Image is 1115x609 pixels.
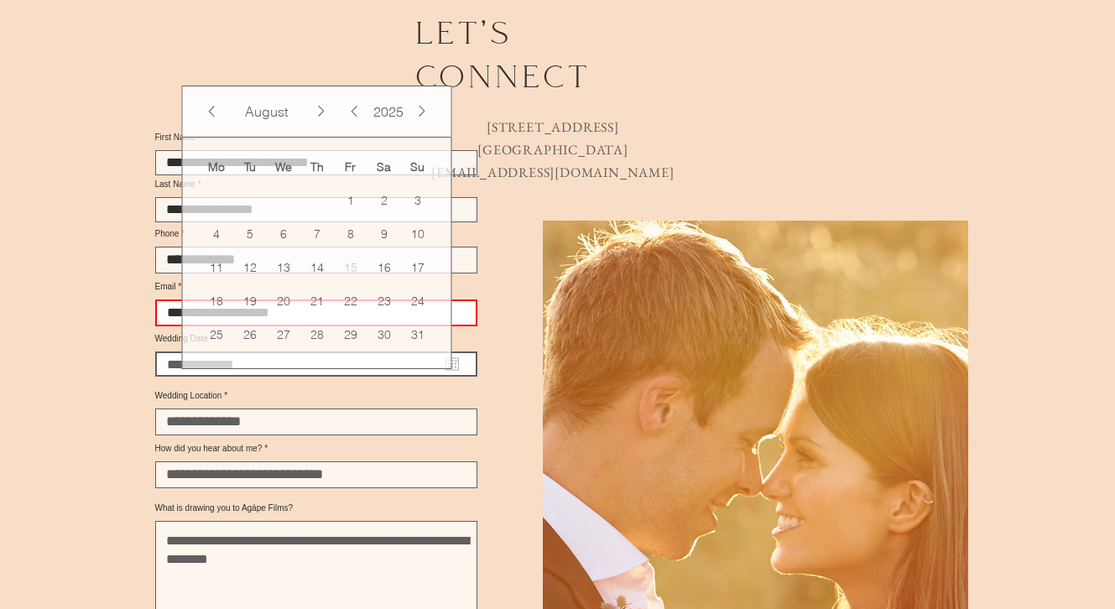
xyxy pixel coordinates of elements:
td: August 28 [300,318,334,351]
td: August 7 [300,217,334,251]
span: 7 [302,219,332,249]
td: August 6 [267,217,300,251]
label: Phone [155,230,477,238]
button: Previous Year [346,101,363,122]
span: 20 [268,286,299,316]
td: August 21 [300,284,334,318]
td: August 17 [401,251,435,284]
td: August 19 [233,284,267,318]
td: August 13 [267,251,300,284]
div: August [221,103,313,120]
td: August 8 [334,217,367,251]
span: 16 [369,252,399,283]
td: August 2 [367,184,401,217]
span: 28 [302,320,332,350]
span: 12 [235,252,265,283]
td: August 18 [200,284,233,318]
td: August 30 [367,318,401,351]
span: 29 [336,320,366,350]
button: Open calendar [445,357,459,371]
label: Email [155,283,477,291]
span: 25 [201,320,232,350]
button: Previous Month [204,101,221,122]
span: 27 [268,320,299,350]
span: [GEOGRAPHIC_DATA] [477,141,628,159]
label: Last Name [155,180,477,189]
td: August 27 [267,318,300,351]
span: Su [410,159,425,174]
span: 30 [369,320,399,350]
span: 2 [369,185,399,216]
span: Fr [345,159,356,174]
span: 23 [369,286,399,316]
td: August 10 [401,217,435,251]
span: We [275,159,292,174]
span: Mo [208,159,225,174]
a: [EMAIL_ADDRESS][DOMAIN_NAME] [431,164,674,181]
span: [STREET_ADDRESS] [487,118,619,136]
td: August 16 [367,251,401,284]
span: Tu [244,159,256,174]
span: 17 [403,252,433,283]
button: Years, 2025 selected [363,103,414,120]
span: 18 [201,286,232,316]
span: 8 [336,219,366,249]
td: August 12 [233,251,267,284]
td: August 25 [200,318,233,351]
td: August 14 [300,251,334,284]
button: Next Month [313,101,330,122]
span: 24 [403,286,433,316]
td: August 24 [401,284,435,318]
label: How did you hear about me? [155,445,477,453]
label: First Name [155,133,477,142]
td: August 1 [334,184,367,217]
td: August 20 [267,284,300,318]
td: August 9 [367,217,401,251]
span: 5 [235,219,265,249]
span: 22 [336,286,366,316]
span: 19 [235,286,265,316]
span: Th [310,159,324,174]
span: 1 [336,185,366,216]
span: 13 [268,252,299,283]
span: 3 [403,185,433,216]
td: August 11 [200,251,233,284]
td: August 4 [200,217,233,251]
span: 4 [201,219,232,249]
td: August 5 [233,217,267,251]
span: 9 [369,219,399,249]
td: August 22 [334,284,367,318]
td: August 23 [367,284,401,318]
span: 6 [268,219,299,249]
label: Wedding Date [155,335,477,343]
span: let's connect [415,13,591,96]
label: What is drawing you to Agápe Films? [155,504,477,513]
span: Sa [377,159,391,174]
span: 31 [403,320,433,350]
td: August 15 [334,251,367,284]
span: 26 [235,320,265,350]
td: August 29 [334,318,367,351]
span: 21 [302,286,332,316]
span: 10 [403,219,433,249]
td: August 3 [401,184,435,217]
span: 14 [302,252,332,283]
td: August 26 [233,318,267,351]
span: 15 [336,252,366,283]
button: Next Year [414,101,430,122]
span: 11 [201,252,232,283]
label: Wedding Location [155,392,477,400]
td: August 31 [401,318,435,351]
